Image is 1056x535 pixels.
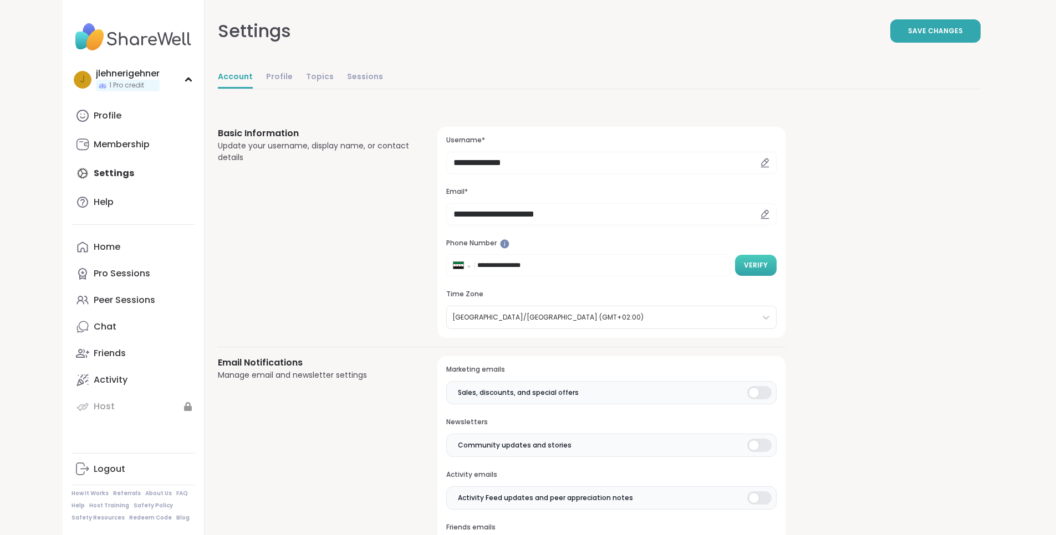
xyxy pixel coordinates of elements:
div: Pro Sessions [94,267,150,280]
a: Referrals [113,490,141,497]
div: Activity [94,374,127,386]
h3: Basic Information [218,127,411,140]
div: Help [94,196,114,208]
a: Safety Policy [134,502,173,510]
div: Settings [218,18,291,44]
span: Verify [744,260,768,270]
a: Account [218,66,253,89]
h3: Email* [446,187,776,197]
a: Topics [306,66,334,89]
a: Redeem Code [129,514,172,522]
h3: Friends emails [446,523,776,532]
a: Profile [266,66,293,89]
div: Home [94,241,120,253]
span: 1 Pro credit [109,81,144,90]
a: Help [72,502,85,510]
h3: Phone Number [446,239,776,248]
button: Verify [735,255,777,276]
a: Safety Resources [72,514,125,522]
a: Host Training [89,502,129,510]
img: ShareWell Nav Logo [72,18,195,56]
div: jlehnerigehner [96,68,160,80]
a: How It Works [72,490,109,497]
a: Help [72,189,195,215]
a: Profile [72,102,195,129]
a: Activity [72,367,195,393]
a: Host [72,393,195,420]
iframe: Spotlight [500,239,509,249]
a: Sessions [347,66,383,89]
a: FAQ [176,490,188,497]
a: Home [72,234,195,260]
a: Friends [72,340,195,367]
button: Save Changes [890,19,981,43]
span: Save Changes [908,26,963,36]
span: Activity Feed updates and peer appreciation notes [458,493,633,503]
div: Logout [94,463,125,475]
div: Friends [94,347,126,359]
div: Membership [94,138,150,151]
a: Membership [72,131,195,158]
h3: Marketing emails [446,365,776,374]
div: Chat [94,321,116,333]
a: About Us [145,490,172,497]
span: Sales, discounts, and special offers [458,388,579,398]
div: Profile [94,110,121,122]
h3: Username* [446,136,776,145]
h3: Email Notifications [218,356,411,369]
div: Update your username, display name, or contact details [218,140,411,163]
span: Community updates and stories [458,440,572,450]
div: Manage email and newsletter settings [218,369,411,381]
a: Pro Sessions [72,260,195,287]
h3: Newsletters [446,418,776,427]
a: Peer Sessions [72,287,195,313]
h3: Activity emails [446,470,776,480]
a: Chat [72,313,195,340]
a: Blog [176,514,190,522]
a: Logout [72,456,195,482]
h3: Time Zone [446,290,776,299]
span: j [80,73,85,87]
div: Peer Sessions [94,294,155,306]
div: Host [94,400,115,413]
